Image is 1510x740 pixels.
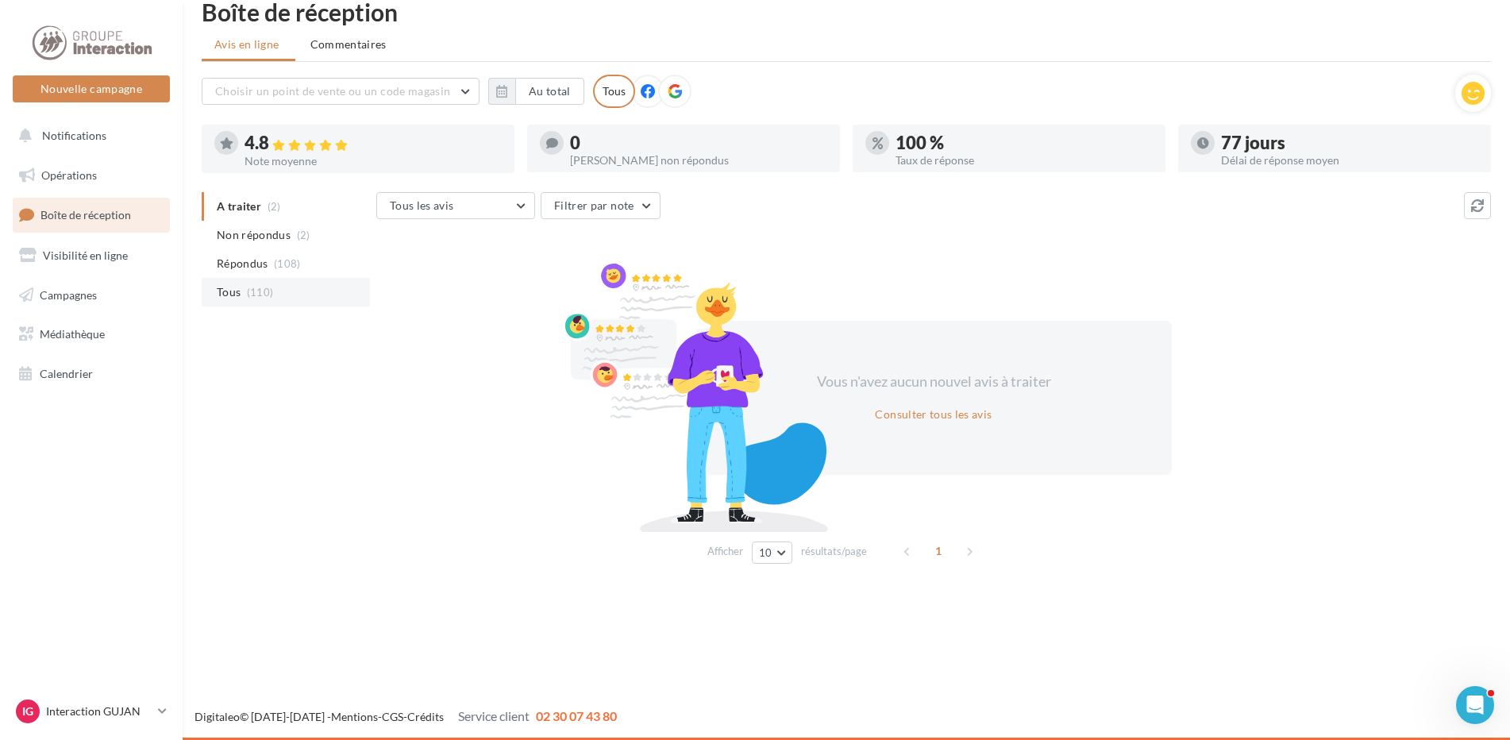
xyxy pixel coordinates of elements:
div: Note moyenne [245,156,502,167]
button: Consulter tous les avis [869,405,998,424]
span: Notifications [42,129,106,142]
a: Boîte de réception [10,198,173,232]
a: Mentions [331,710,378,723]
span: (108) [274,257,301,270]
p: Interaction GUJAN [46,703,152,719]
span: IG [22,703,33,719]
button: Filtrer par note [541,192,661,219]
div: Vous n'avez aucun nouvel avis à traiter [797,372,1070,392]
a: Crédits [407,710,444,723]
a: Campagnes [10,279,173,312]
span: (110) [247,286,274,299]
a: Calendrier [10,357,173,391]
a: Opérations [10,159,173,192]
button: 10 [752,542,792,564]
div: Délai de réponse moyen [1221,155,1478,166]
span: Tous les avis [390,198,454,212]
span: Service client [458,708,530,723]
div: Taux de réponse [896,155,1153,166]
span: 1 [926,538,951,564]
a: Visibilité en ligne [10,239,173,272]
button: Au total [488,78,584,105]
span: © [DATE]-[DATE] - - - [195,710,617,723]
button: Tous les avis [376,192,535,219]
span: 10 [759,546,772,559]
div: 0 [570,134,827,152]
span: Répondus [217,256,268,272]
div: 100 % [896,134,1153,152]
a: IG Interaction GUJAN [13,696,170,727]
span: (2) [297,229,310,241]
div: 77 jours [1221,134,1478,152]
span: Campagnes [40,287,97,301]
a: Médiathèque [10,318,173,351]
button: Choisir un point de vente ou un code magasin [202,78,480,105]
div: [PERSON_NAME] non répondus [570,155,827,166]
div: 4.8 [245,134,502,152]
iframe: Intercom live chat [1456,686,1494,724]
span: Afficher [707,544,743,559]
div: Tous [593,75,635,108]
span: Visibilité en ligne [43,249,128,262]
span: Choisir un point de vente ou un code magasin [215,84,450,98]
span: Médiathèque [40,327,105,341]
span: Tous [217,284,241,300]
button: Notifications [10,119,167,152]
button: Au total [515,78,584,105]
span: Boîte de réception [40,208,131,222]
span: Commentaires [310,37,387,52]
button: Nouvelle campagne [13,75,170,102]
span: 02 30 07 43 80 [536,708,617,723]
a: CGS [382,710,403,723]
span: résultats/page [801,544,867,559]
a: Digitaleo [195,710,240,723]
span: Non répondus [217,227,291,243]
span: Opérations [41,168,97,182]
span: Calendrier [40,367,93,380]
